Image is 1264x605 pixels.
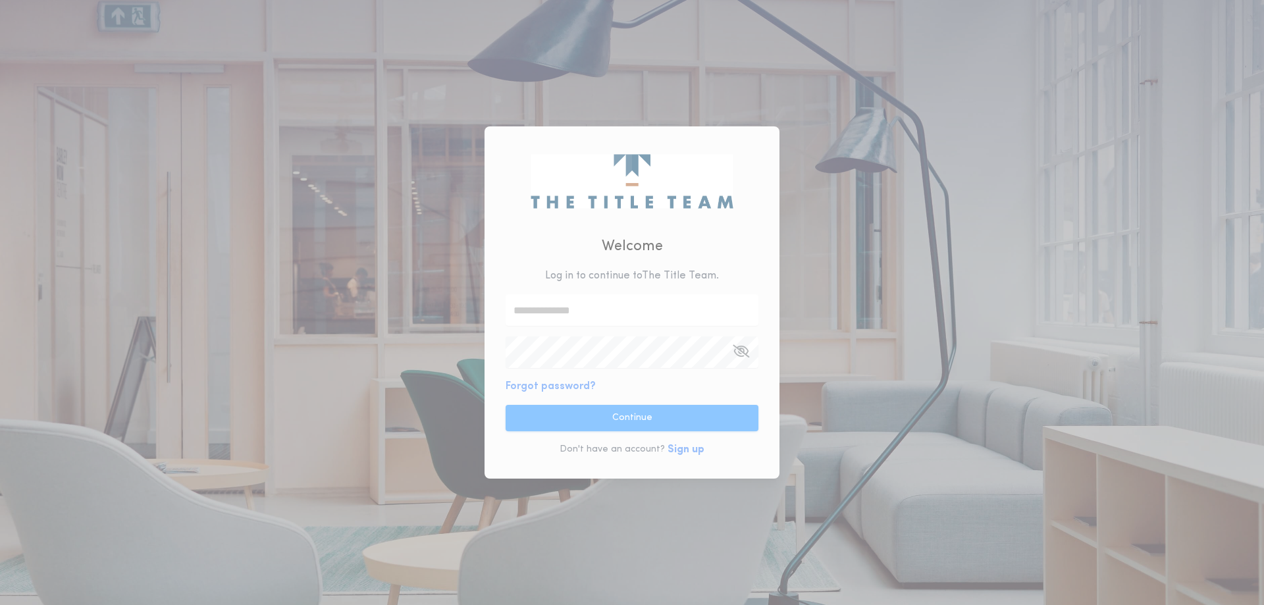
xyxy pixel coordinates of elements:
[506,405,758,431] button: Continue
[560,443,665,456] p: Don't have an account?
[602,236,663,257] h2: Welcome
[531,154,733,208] img: logo
[545,268,719,284] p: Log in to continue to The Title Team .
[668,442,704,458] button: Sign up
[506,379,596,394] button: Forgot password?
